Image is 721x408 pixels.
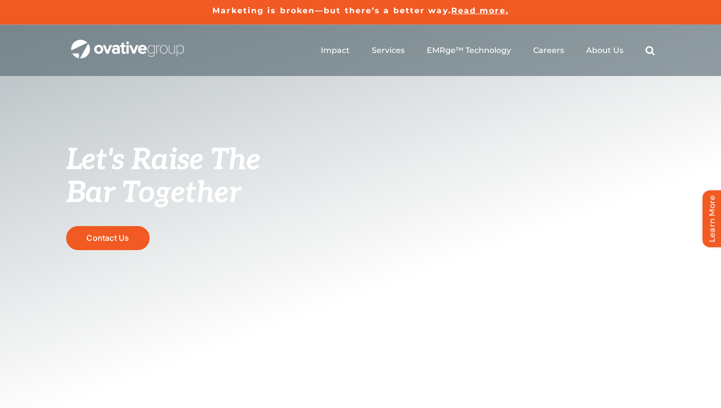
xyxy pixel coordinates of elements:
a: Search [645,46,655,55]
a: About Us [586,46,623,55]
a: Careers [533,46,564,55]
span: Let's Raise The [66,143,261,178]
a: Services [372,46,405,55]
span: Contact Us [86,233,129,243]
a: Marketing is broken—but there’s a better way. [212,6,451,15]
a: Contact Us [66,226,150,250]
span: Bar Together [66,176,241,211]
a: EMRge™ Technology [427,46,511,55]
a: Impact [321,46,350,55]
a: Read more. [451,6,509,15]
nav: Menu [321,35,655,66]
a: OG_Full_horizontal_WHT [71,39,184,48]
